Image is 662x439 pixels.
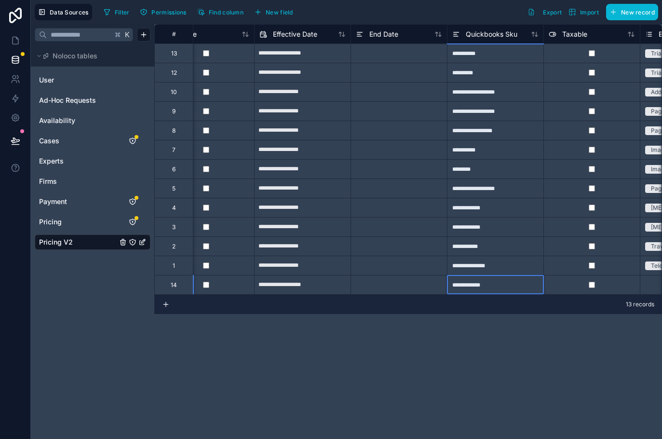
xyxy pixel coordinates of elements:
a: Firms [39,177,117,186]
div: 13 [171,50,177,57]
div: 10 [171,88,177,96]
div: 6 [172,165,176,173]
span: Pricing [39,217,62,227]
span: Firms [39,177,57,186]
div: Payment [35,194,150,209]
a: User [39,75,117,85]
div: Cases [35,133,150,149]
span: Cases [39,136,59,146]
a: Payment [39,197,117,206]
a: Pricing [39,217,117,227]
span: Pricing V2 [39,237,73,247]
button: Data Sources [35,4,92,20]
div: 7 [172,146,176,154]
button: Noloco tables [35,49,145,63]
span: New record [621,9,655,16]
span: Effective Date [273,29,317,39]
span: Filter [115,9,130,16]
div: 8 [172,127,176,135]
span: Import [580,9,599,16]
span: Quickbooks Sku [466,29,517,39]
div: 5 [172,185,176,192]
span: New field [266,9,293,16]
button: Filter [100,5,133,19]
button: Find column [194,5,247,19]
div: Ad-Hoc Requests [35,93,150,108]
button: New field [251,5,297,19]
a: Pricing V2 [39,237,117,247]
a: Availability [39,116,117,125]
span: Availability [39,116,75,125]
button: Permissions [136,5,189,19]
div: 12 [171,69,177,77]
span: Find column [209,9,243,16]
a: New record [602,4,658,20]
span: Data Sources [50,9,89,16]
span: K [124,31,131,38]
a: Cases [39,136,117,146]
div: User [35,72,150,88]
div: Pricing [35,214,150,230]
a: Ad-Hoc Requests [39,96,117,105]
div: Experts [35,153,150,169]
div: # [162,30,186,38]
span: Ad-Hoc Requests [39,96,96,105]
button: New record [606,4,658,20]
span: User [39,75,54,85]
div: 2 [172,243,176,250]
a: Permissions [136,5,193,19]
div: Firms [35,174,150,189]
div: 3 [172,223,176,231]
span: Taxable [562,29,587,39]
div: 4 [172,204,176,212]
button: Import [565,4,602,20]
span: End Date [369,29,398,39]
div: Pricing V2 [35,234,150,250]
span: Payment [39,197,67,206]
span: Permissions [151,9,186,16]
div: 14 [171,281,177,289]
div: 1 [173,262,175,270]
button: Export [524,4,565,20]
span: Noloco tables [53,51,97,61]
div: Availability [35,113,150,128]
div: 9 [172,108,176,115]
a: Experts [39,156,117,166]
span: Experts [39,156,64,166]
span: Export [543,9,562,16]
span: 13 records [626,301,654,308]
